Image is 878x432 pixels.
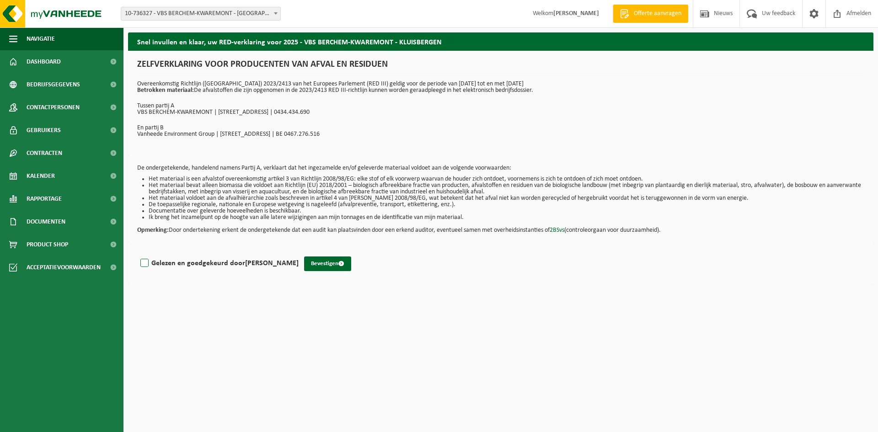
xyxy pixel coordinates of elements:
li: De toepasselijke regionale, nationale en Europese wetgeving is nageleefd (afvalpreventie, transpo... [149,202,864,208]
a: 2BSvs [550,227,564,234]
p: En partij B [137,125,864,131]
p: Door ondertekening erkent de ondergetekende dat een audit kan plaatsvinden door een erkend audito... [137,221,864,234]
p: De ondergetekende, handelend namens Partij A, verklaart dat het ingezamelde en/of geleverde mater... [137,165,864,171]
a: Offerte aanvragen [613,5,688,23]
p: Vanheede Environment Group | [STREET_ADDRESS] | BE 0467.276.516 [137,131,864,138]
span: 10-736327 - VBS BERCHEM-KWAREMONT - KLUISBERGEN [121,7,280,20]
li: Het materiaal is een afvalstof overeenkomstig artikel 3 van Richtlijn 2008/98/EG: elke stof of el... [149,176,864,182]
span: 10-736327 - VBS BERCHEM-KWAREMONT - KLUISBERGEN [121,7,281,21]
strong: Opmerking: [137,227,169,234]
span: Navigatie [27,27,55,50]
strong: [PERSON_NAME] [553,10,599,17]
span: Dashboard [27,50,61,73]
h2: Snel invullen en klaar, uw RED-verklaring voor 2025 - VBS BERCHEM-KWAREMONT - KLUISBERGEN [128,32,873,50]
span: Product Shop [27,233,68,256]
span: Contracten [27,142,62,165]
span: Rapportage [27,187,62,210]
span: Kalender [27,165,55,187]
strong: Betrokken materiaal: [137,87,194,94]
span: Bedrijfsgegevens [27,73,80,96]
span: Offerte aanvragen [632,9,684,18]
li: Ik breng het inzamelpunt op de hoogte van alle latere wijzigingen aan mijn tonnages en de identif... [149,214,864,221]
span: Contactpersonen [27,96,80,119]
li: Het materiaal voldoet aan de afvalhiërarchie zoals beschreven in artikel 4 van [PERSON_NAME] 2008... [149,195,864,202]
strong: [PERSON_NAME] [245,260,299,267]
span: Documenten [27,210,65,233]
li: Documentatie over geleverde hoeveelheden is beschikbaar. [149,208,864,214]
p: Tussen partij A [137,103,864,109]
li: Het materiaal bevat alleen biomassa die voldoet aan Richtlijn (EU) 2018/2001 – biologisch afbreek... [149,182,864,195]
span: Gebruikers [27,119,61,142]
label: Gelezen en goedgekeurd door [139,256,299,270]
p: Overeenkomstig Richtlijn ([GEOGRAPHIC_DATA]) 2023/2413 van het Europees Parlement (RED III) geldi... [137,81,864,94]
p: VBS BERCHEM-KWAREMONT | [STREET_ADDRESS] | 0434.434.690 [137,109,864,116]
button: Bevestigen [304,256,351,271]
span: Acceptatievoorwaarden [27,256,101,279]
h1: ZELFVERKLARING VOOR PRODUCENTEN VAN AFVAL EN RESIDUEN [137,60,864,74]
